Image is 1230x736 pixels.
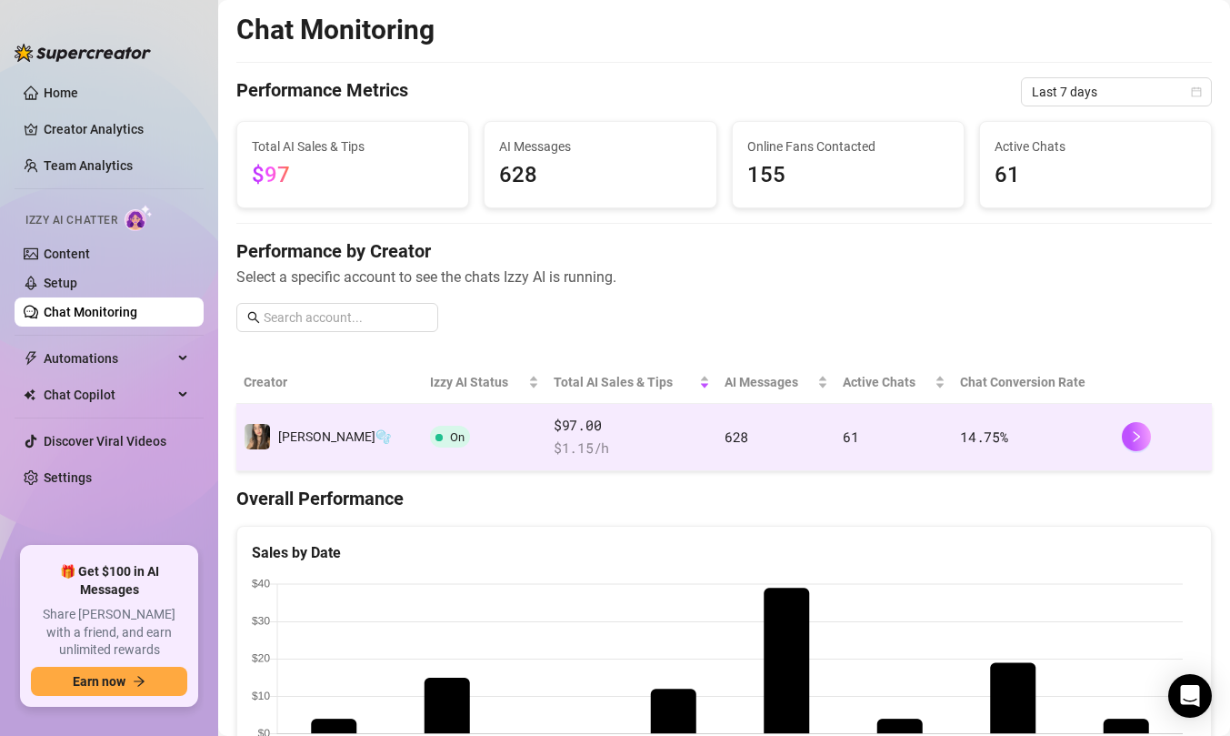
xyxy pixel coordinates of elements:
span: $97.00 [554,415,710,437]
span: Automations [44,344,173,373]
span: 14.75 % [960,428,1007,446]
a: Team Analytics [44,158,133,173]
span: Chat Copilot [44,380,173,409]
button: right [1122,422,1151,451]
span: 628 [725,428,748,446]
span: Total AI Sales & Tips [554,372,695,392]
th: Creator [236,361,423,404]
span: 61 [843,428,858,446]
span: $ 1.15 /h [554,438,710,459]
img: logo-BBDzfeDw.svg [15,44,151,62]
a: Creator Analytics [44,115,189,144]
span: $97 [252,162,290,187]
span: 628 [499,158,701,193]
th: Izzy AI Status [423,361,546,404]
span: Earn now [73,674,125,689]
a: Content [44,247,90,261]
button: Earn nowarrow-right [31,667,187,696]
span: [PERSON_NAME]🫧 [278,429,391,444]
span: right [1130,430,1143,443]
span: search [247,311,260,324]
a: Setup [44,276,77,290]
img: AI Chatter [125,205,153,231]
input: Search account... [264,308,427,328]
span: arrow-right [133,675,145,688]
img: Bella🫧 [245,424,270,449]
th: AI Messages [717,361,835,404]
span: AI Messages [725,372,814,392]
div: Open Intercom Messenger [1168,674,1212,718]
a: Discover Viral Videos [44,434,166,449]
span: Izzy AI Chatter [25,212,117,229]
span: Total AI Sales & Tips [252,136,454,156]
th: Total AI Sales & Tips [546,361,717,404]
img: Chat Copilot [24,388,35,401]
span: thunderbolt [24,351,38,366]
h4: Performance Metrics [236,77,408,106]
th: Chat Conversion Rate [953,361,1115,404]
span: 61 [995,158,1196,193]
span: AI Messages [499,136,701,156]
h4: Overall Performance [236,486,1212,511]
a: Home [44,86,78,100]
a: Chat Monitoring [44,305,137,319]
div: Sales by Date [252,541,1196,564]
span: Active Chats [843,372,931,392]
span: 🎁 Get $100 in AI Messages [31,563,187,599]
span: Izzy AI Status [430,372,525,392]
th: Active Chats [835,361,953,404]
span: Online Fans Contacted [747,136,949,156]
h2: Chat Monitoring [236,13,435,47]
a: Settings [44,470,92,485]
span: Last 7 days [1032,78,1201,106]
span: On [450,430,465,444]
h4: Performance by Creator [236,238,1212,264]
span: Active Chats [995,136,1196,156]
span: calendar [1191,86,1202,97]
span: Share [PERSON_NAME] with a friend, and earn unlimited rewards [31,606,187,660]
span: 155 [747,158,949,193]
span: Select a specific account to see the chats Izzy AI is running. [236,266,1212,288]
